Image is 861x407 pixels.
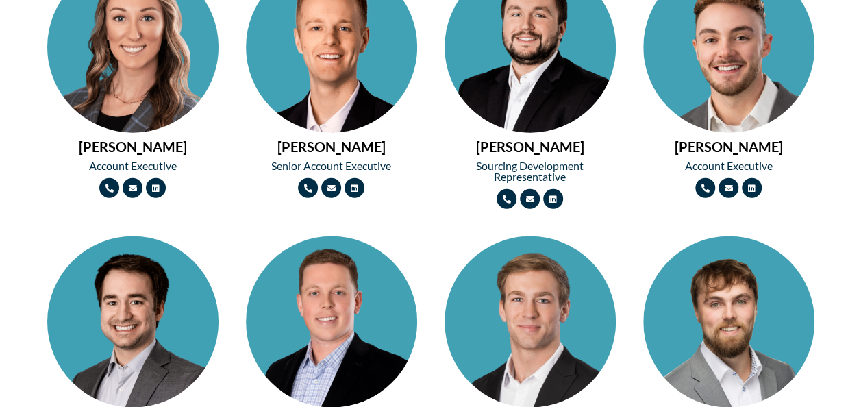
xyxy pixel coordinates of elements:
[246,140,417,153] h2: [PERSON_NAME]
[445,140,616,153] h2: [PERSON_NAME]
[643,140,814,153] h2: [PERSON_NAME]
[47,160,219,171] h2: Account Executive
[643,160,814,171] h2: Account Executive
[445,160,616,182] h2: Sourcing Development Representative
[47,140,219,153] h2: [PERSON_NAME]
[246,160,417,171] h2: Senior Account Executive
